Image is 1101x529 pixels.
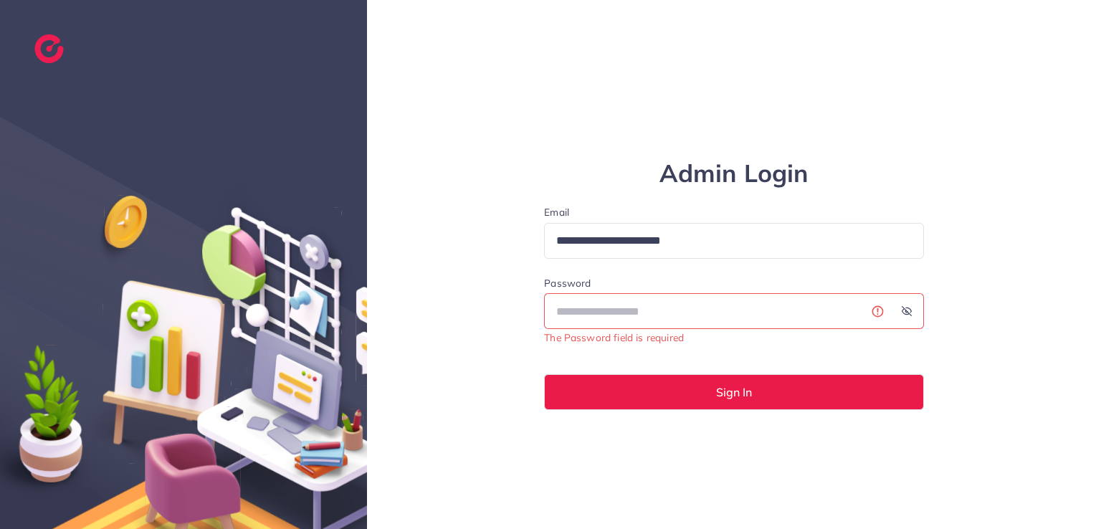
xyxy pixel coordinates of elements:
small: The Password field is required [544,331,684,343]
label: Password [544,276,591,290]
button: Sign In [544,374,924,410]
h1: Admin Login [544,159,924,189]
img: logo [34,34,64,63]
label: Email [544,205,924,219]
span: Sign In [716,386,752,398]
